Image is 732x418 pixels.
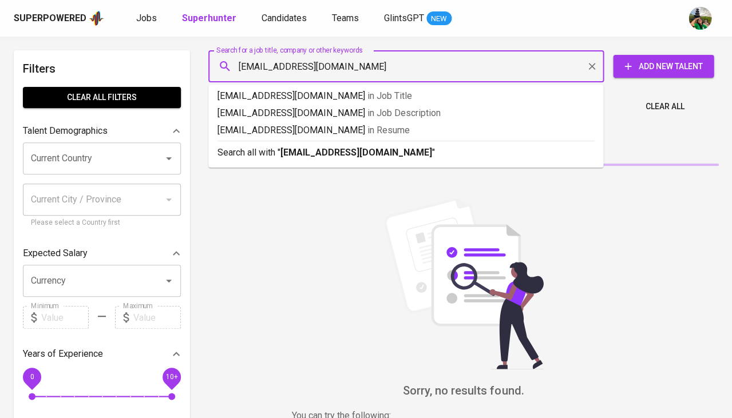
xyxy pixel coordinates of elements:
[136,11,159,26] a: Jobs
[32,90,172,105] span: Clear All filters
[262,13,307,23] span: Candidates
[280,147,432,158] b: [EMAIL_ADDRESS][DOMAIN_NAME]
[689,7,711,30] img: eva@glints.com
[23,59,181,78] h6: Filters
[262,11,309,26] a: Candidates
[23,242,181,265] div: Expected Salary
[645,99,684,114] span: Clear All
[89,10,104,27] img: app logo
[217,146,594,160] p: Search all with " "
[30,373,34,381] span: 0
[23,120,181,142] div: Talent Demographics
[136,13,157,23] span: Jobs
[23,343,181,365] div: Years of Experience
[584,58,600,74] button: Clear
[23,246,88,260] p: Expected Salary
[41,306,89,329] input: Value
[367,108,441,118] span: in Job Description
[182,11,239,26] a: Superhunter
[217,89,594,103] p: [EMAIL_ADDRESS][DOMAIN_NAME]
[426,13,452,25] span: NEW
[31,217,173,229] p: Please select a Country first
[640,96,689,117] button: Clear All
[161,150,177,166] button: Open
[384,13,424,23] span: GlintsGPT
[14,10,104,27] a: Superpoweredapp logo
[23,347,103,361] p: Years of Experience
[378,198,549,369] img: file_searching.svg
[384,11,452,26] a: GlintsGPT NEW
[367,90,412,101] span: in Job Title
[14,12,86,25] div: Superpowered
[622,59,705,74] span: Add New Talent
[161,273,177,289] button: Open
[332,13,359,23] span: Teams
[217,106,594,120] p: [EMAIL_ADDRESS][DOMAIN_NAME]
[182,13,236,23] b: Superhunter
[133,306,181,329] input: Value
[165,373,177,381] span: 10+
[217,124,594,137] p: [EMAIL_ADDRESS][DOMAIN_NAME]
[23,87,181,108] button: Clear All filters
[208,381,718,400] h6: Sorry, no results found.
[367,125,410,136] span: in Resume
[613,55,714,78] button: Add New Talent
[332,11,361,26] a: Teams
[23,124,108,138] p: Talent Demographics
